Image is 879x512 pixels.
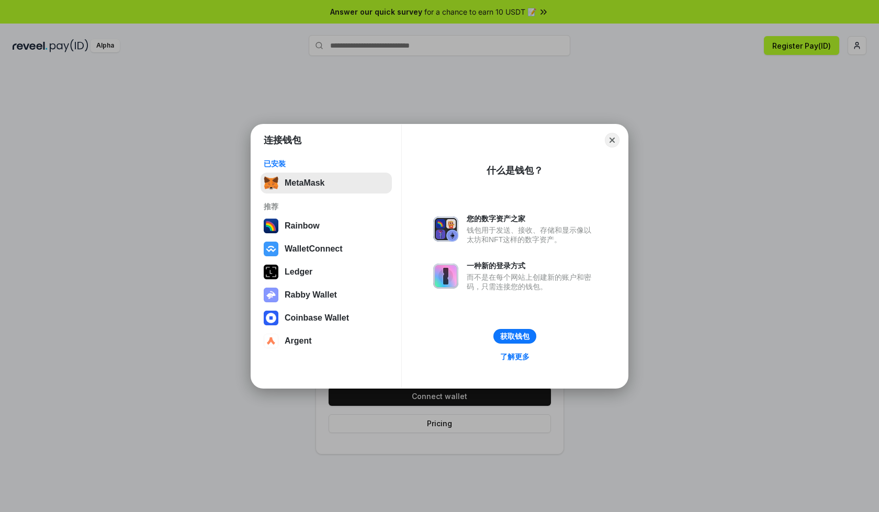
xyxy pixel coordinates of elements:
[285,267,312,277] div: Ledger
[493,329,536,344] button: 获取钱包
[261,285,392,305] button: Rabby Wallet
[500,352,529,361] div: 了解更多
[433,264,458,289] img: svg+xml,%3Csvg%20xmlns%3D%22http%3A%2F%2Fwww.w3.org%2F2000%2Fsvg%22%20fill%3D%22none%22%20viewBox...
[264,242,278,256] img: svg+xml,%3Csvg%20width%3D%2228%22%20height%3D%2228%22%20viewBox%3D%220%200%2028%2028%22%20fill%3D...
[261,215,392,236] button: Rainbow
[285,313,349,323] div: Coinbase Wallet
[264,219,278,233] img: svg+xml,%3Csvg%20width%3D%22120%22%20height%3D%22120%22%20viewBox%3D%220%200%20120%20120%22%20fil...
[467,261,596,270] div: 一种新的登录方式
[433,217,458,242] img: svg+xml,%3Csvg%20xmlns%3D%22http%3A%2F%2Fwww.w3.org%2F2000%2Fsvg%22%20fill%3D%22none%22%20viewBox...
[494,350,536,363] a: 了解更多
[264,265,278,279] img: svg+xml,%3Csvg%20xmlns%3D%22http%3A%2F%2Fwww.w3.org%2F2000%2Fsvg%22%20width%3D%2228%22%20height%3...
[264,202,389,211] div: 推荐
[261,173,392,194] button: MetaMask
[487,164,543,177] div: 什么是钱包？
[261,331,392,351] button: Argent
[500,332,529,341] div: 获取钱包
[285,244,343,254] div: WalletConnect
[261,261,392,282] button: Ledger
[264,134,301,146] h1: 连接钱包
[261,308,392,328] button: Coinbase Wallet
[261,238,392,259] button: WalletConnect
[264,176,278,190] img: svg+xml,%3Csvg%20fill%3D%22none%22%20height%3D%2233%22%20viewBox%3D%220%200%2035%2033%22%20width%...
[605,133,619,147] button: Close
[264,334,278,348] img: svg+xml,%3Csvg%20width%3D%2228%22%20height%3D%2228%22%20viewBox%3D%220%200%2028%2028%22%20fill%3D...
[285,221,320,231] div: Rainbow
[467,214,596,223] div: 您的数字资产之家
[467,272,596,291] div: 而不是在每个网站上创建新的账户和密码，只需连接您的钱包。
[264,159,389,168] div: 已安装
[264,288,278,302] img: svg+xml,%3Csvg%20xmlns%3D%22http%3A%2F%2Fwww.w3.org%2F2000%2Fsvg%22%20fill%3D%22none%22%20viewBox...
[285,178,324,188] div: MetaMask
[264,311,278,325] img: svg+xml,%3Csvg%20width%3D%2228%22%20height%3D%2228%22%20viewBox%3D%220%200%2028%2028%22%20fill%3D...
[285,336,312,346] div: Argent
[285,290,337,300] div: Rabby Wallet
[467,225,596,244] div: 钱包用于发送、接收、存储和显示像以太坊和NFT这样的数字资产。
